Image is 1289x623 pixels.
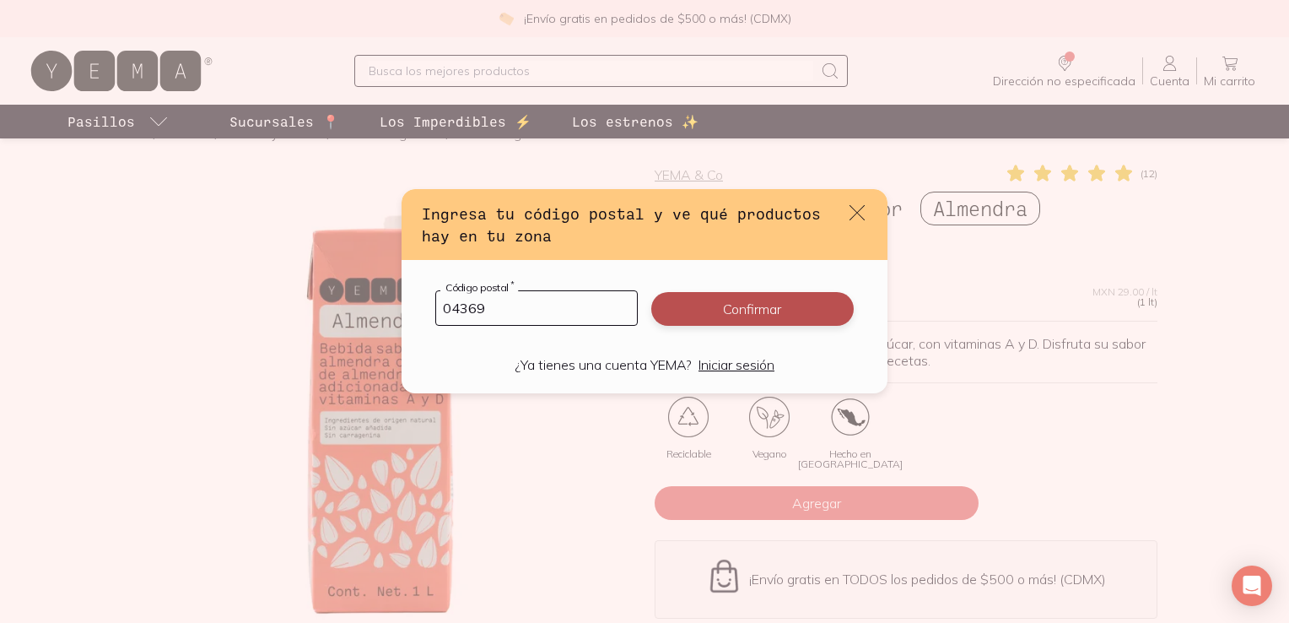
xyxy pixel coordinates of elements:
[440,281,518,294] label: Código postal
[651,292,854,326] button: Confirmar
[515,356,692,373] p: ¿Ya tienes una cuenta YEMA?
[422,203,833,247] h3: Ingresa tu código postal y ve qué productos hay en tu zona
[698,356,774,373] a: Iniciar sesión
[402,189,887,394] div: default
[1232,566,1272,606] div: Open Intercom Messenger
